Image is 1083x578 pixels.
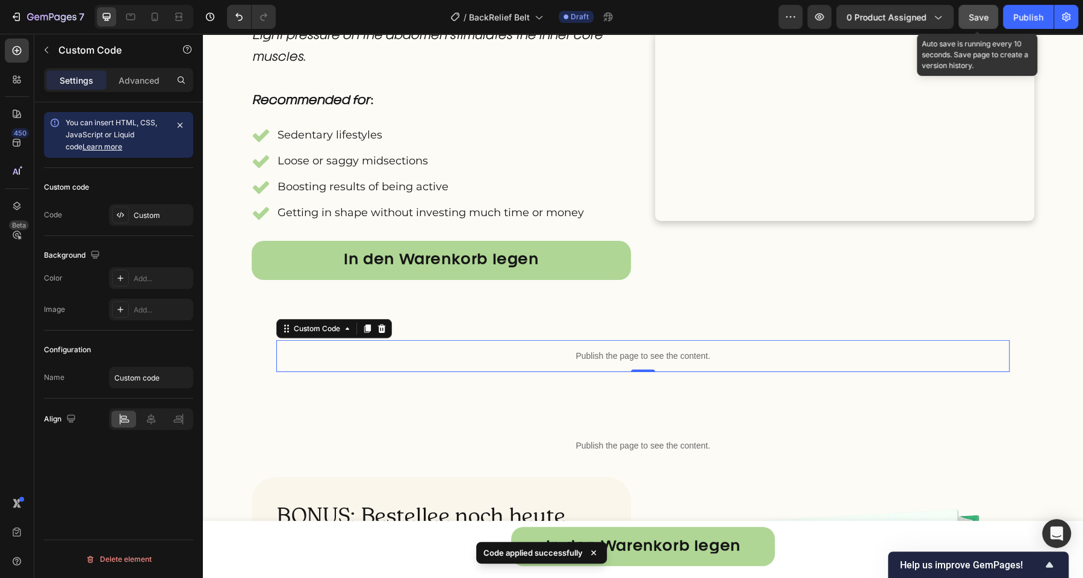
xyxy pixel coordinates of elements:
button: 7 [5,5,90,29]
div: Publish [1013,11,1043,23]
a: In den Warenkorb legen [49,207,428,246]
p: Loose or saggy midsections [75,119,381,135]
div: Custom code [44,182,89,193]
div: Open Intercom Messenger [1042,519,1071,548]
div: Name [44,372,64,383]
span: Save [969,12,988,22]
button: Publish [1003,5,1054,29]
span: You can insert HTML, CSS, JavaScript or Liquid code [66,118,157,151]
p: Custom Code [58,43,161,57]
button: 0 product assigned [836,5,954,29]
p: Boosting results of being active [75,145,381,161]
p: Sedentary lifestyles [75,93,381,110]
p: In den Warenkorb legen [141,217,335,237]
div: Configuration [44,344,91,355]
div: 450 [11,128,29,138]
p: Publish the page to see the content. [73,316,807,329]
div: Image [44,304,65,315]
span: Help us improve GemPages! [900,559,1042,571]
p: Code applied successfully [483,547,583,559]
button: Delete element [44,550,193,569]
button: Save [958,5,998,29]
strong: Recommended for: [50,62,171,73]
div: Add... [134,305,190,315]
div: Add... [134,273,190,284]
div: Color [44,273,63,284]
p: Advanced [119,74,160,87]
p: In den Warenkorb legen [343,506,537,520]
span: / [464,11,467,23]
p: Settings [60,74,93,87]
h2: BONUS: Bestellee noch heute und erhaltee ein [73,467,404,551]
p: Publish the page to see the content. [73,406,807,418]
div: Custom Code [88,290,140,300]
span: BackRelief Belt [469,11,530,23]
span: Draft [571,11,589,22]
p: 7 [79,10,84,24]
div: Delete element [85,552,152,567]
button: Show survey - Help us improve GemPages! [900,558,1057,572]
a: In den Warenkorb legen [308,493,573,532]
div: Align [44,411,78,427]
span: 0 product assigned [846,11,926,23]
div: Code [44,210,62,220]
p: Getting in shape without investing much time or money [75,171,381,187]
div: Background [44,247,102,264]
div: Custom [134,210,190,221]
div: Beta [9,220,29,230]
div: Undo/Redo [227,5,276,29]
a: Learn more [82,142,122,151]
iframe: To enrich screen reader interactions, please activate Accessibility in Grammarly extension settings [203,34,1083,578]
